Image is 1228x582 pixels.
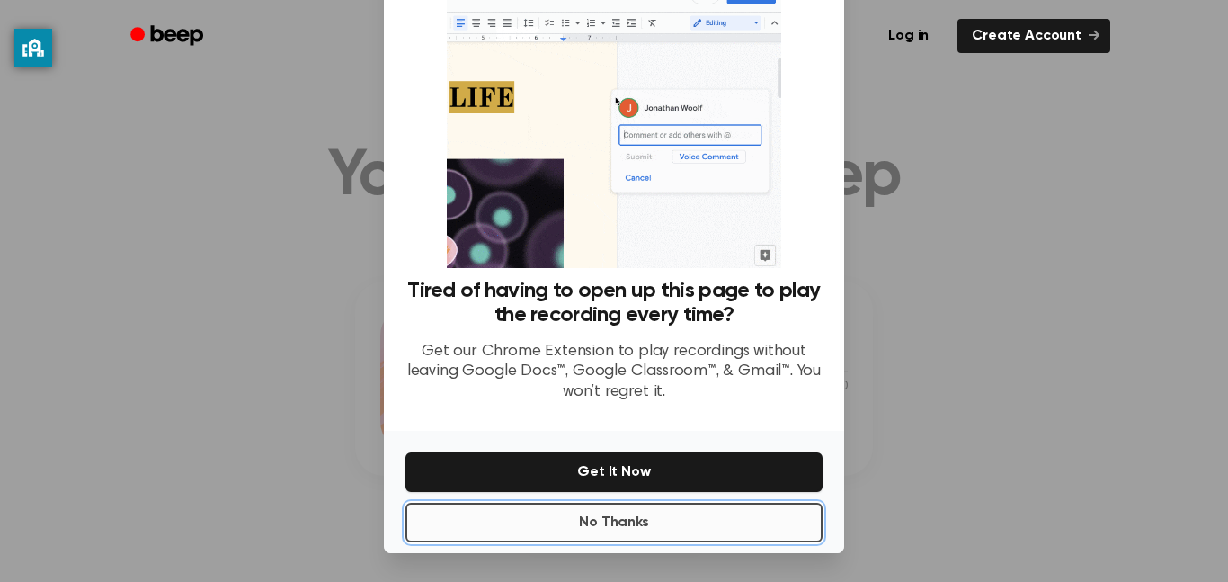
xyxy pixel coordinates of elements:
[405,452,823,492] button: Get It Now
[405,279,823,327] h3: Tired of having to open up this page to play the recording every time?
[14,29,52,67] button: privacy banner
[870,15,947,57] a: Log in
[405,503,823,542] button: No Thanks
[405,342,823,403] p: Get our Chrome Extension to play recordings without leaving Google Docs™, Google Classroom™, & Gm...
[957,19,1110,53] a: Create Account
[118,19,219,54] a: Beep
